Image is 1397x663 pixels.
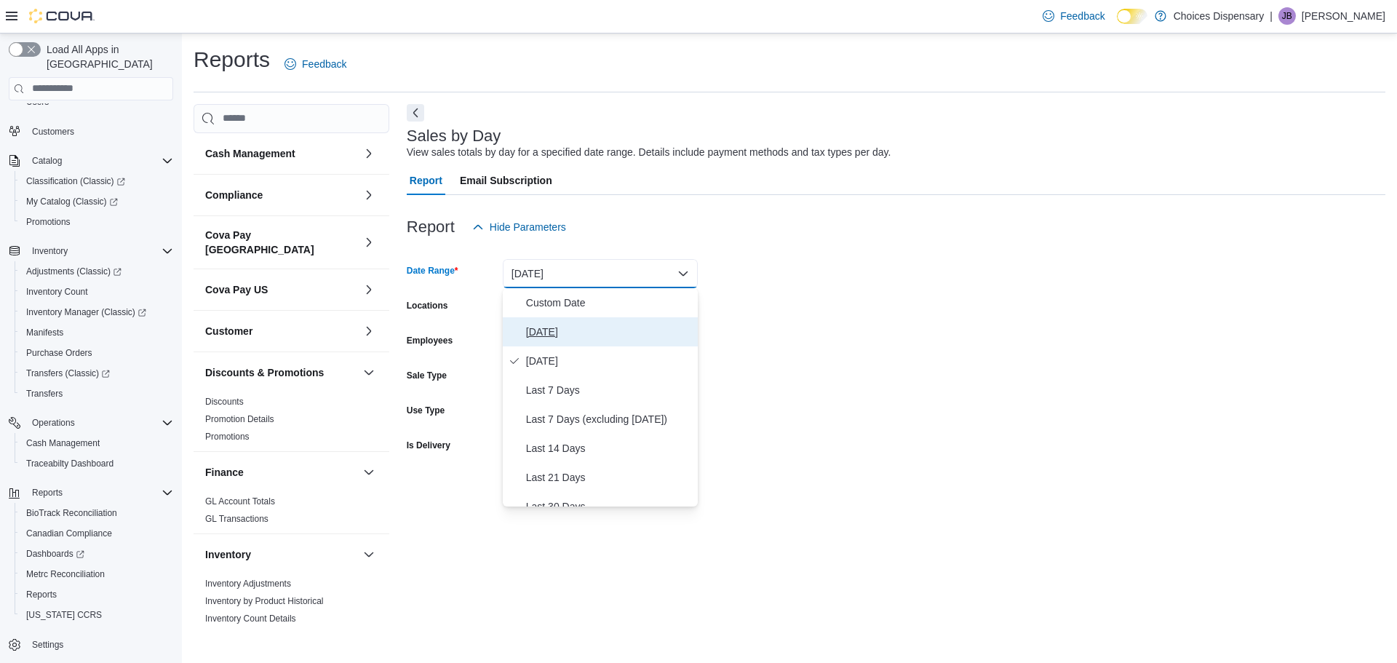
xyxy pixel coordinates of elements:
span: Adjustments (Classic) [20,263,173,280]
span: Inventory Manager (Classic) [20,303,173,321]
button: BioTrack Reconciliation [15,503,179,523]
button: Cash Management [15,433,179,453]
label: Is Delivery [407,440,450,451]
a: Reports [20,586,63,603]
label: Use Type [407,405,445,416]
h3: Report [407,218,455,236]
div: Jessica Boike [1278,7,1296,25]
a: Cash Management [20,434,106,452]
span: Feedback [1060,9,1105,23]
span: Hide Parameters [490,220,566,234]
span: Settings [32,639,63,651]
span: Dashboards [20,545,173,563]
button: Manifests [15,322,179,343]
span: Reports [26,484,173,501]
button: Cova Pay US [360,281,378,298]
a: Inventory Manager (Classic) [20,303,152,321]
h3: Cash Management [205,146,295,161]
a: Dashboards [15,544,179,564]
span: Inventory Count Details [205,613,296,624]
button: Inventory [26,242,73,260]
span: Inventory Count [26,286,88,298]
input: Dark Mode [1117,9,1147,24]
button: Discounts & Promotions [205,365,357,380]
span: Metrc Reconciliation [26,568,105,580]
span: Classification (Classic) [20,172,173,190]
h3: Finance [205,465,244,480]
button: Reports [3,483,179,503]
div: View sales totals by day for a specified date range. Details include payment methods and tax type... [407,145,891,160]
span: BioTrack Reconciliation [26,507,117,519]
a: GL Account Totals [205,496,275,507]
button: Canadian Compliance [15,523,179,544]
button: Metrc Reconciliation [15,564,179,584]
div: Select listbox [503,288,698,507]
span: Load All Apps in [GEOGRAPHIC_DATA] [41,42,173,71]
a: Classification (Classic) [20,172,131,190]
a: Inventory Adjustments [205,579,291,589]
a: Inventory Manager (Classic) [15,302,179,322]
a: Dashboards [20,545,90,563]
button: Cash Management [205,146,357,161]
button: Cova Pay [GEOGRAPHIC_DATA] [205,228,357,257]
span: GL Transactions [205,513,268,525]
span: Report [410,166,442,195]
button: Operations [3,413,179,433]
span: Promotions [20,213,173,231]
button: Customers [3,121,179,142]
button: Compliance [205,188,357,202]
span: Traceabilty Dashboard [20,455,173,472]
span: Inventory [32,245,68,257]
span: Dashboards [26,548,84,560]
a: My Catalog (Classic) [20,193,124,210]
button: Discounts & Promotions [360,364,378,381]
span: JB [1282,7,1292,25]
button: [DATE] [503,259,698,288]
span: Catalog [32,155,62,167]
span: Operations [26,414,173,432]
button: Reports [15,584,179,605]
button: Operations [26,414,81,432]
button: Customer [205,324,357,338]
a: Inventory Count [20,283,94,301]
a: Traceabilty Dashboard [20,455,119,472]
button: Promotions [15,212,179,232]
span: Purchase Orders [26,347,92,359]
img: Cova [29,9,95,23]
span: Transfers (Classic) [26,368,110,379]
span: BioTrack Reconciliation [20,504,173,522]
span: Last 7 Days [526,381,692,399]
button: Inventory [3,241,179,261]
a: Discounts [205,397,244,407]
h3: Sales by Day [407,127,501,145]
a: Metrc Reconciliation [20,565,111,583]
a: Promotion Details [205,414,274,424]
button: Cova Pay US [205,282,357,297]
span: Inventory by Product Historical [205,595,324,607]
span: Inventory On Hand by Package [205,630,327,642]
h3: Cova Pay US [205,282,268,297]
span: Feedback [302,57,346,71]
span: [US_STATE] CCRS [26,609,102,621]
span: Promotion Details [205,413,274,425]
span: Transfers (Classic) [20,365,173,382]
button: Purchase Orders [15,343,179,363]
span: Discounts [205,396,244,408]
span: Inventory Count [20,283,173,301]
span: Reports [20,586,173,603]
a: Transfers (Classic) [20,365,116,382]
span: [DATE] [526,352,692,370]
a: Settings [26,636,69,654]
a: GL Transactions [205,514,268,524]
span: Traceabilty Dashboard [26,458,114,469]
label: Sale Type [407,370,447,381]
span: Reports [26,589,57,600]
span: Customers [32,126,74,138]
span: My Catalog (Classic) [26,196,118,207]
span: Canadian Compliance [26,528,112,539]
span: Catalog [26,152,173,170]
button: Inventory [360,546,378,563]
h3: Discounts & Promotions [205,365,324,380]
a: Transfers (Classic) [15,363,179,384]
